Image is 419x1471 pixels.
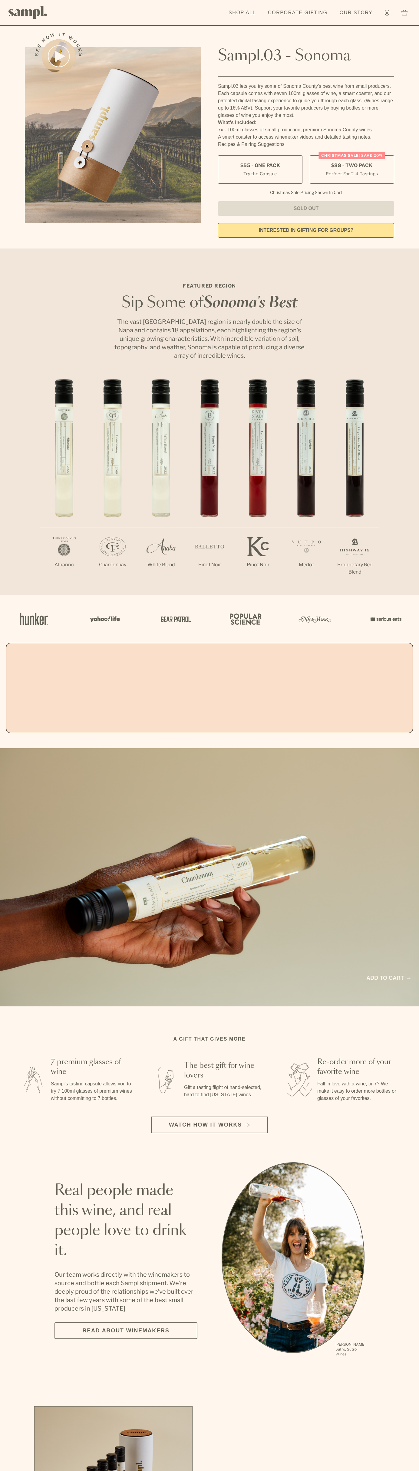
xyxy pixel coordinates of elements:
h1: Sampl.03 - Sonoma [218,47,394,65]
li: 7x - 100ml glasses of small production, premium Sonoma County wines [218,126,394,133]
p: Gift a tasting flight of hand-selected, hard-to-find [US_STATE] wines. [184,1084,266,1098]
p: [PERSON_NAME] Sutro, Sutro Wines [335,1342,365,1357]
small: Try the Capsule [243,170,277,177]
strong: What’s Included: [218,120,256,125]
h2: Real people made this wine, and real people love to drink it. [54,1181,197,1261]
div: slide 1 [222,1162,365,1357]
li: Christmas Sale Pricing Shown In Cart [267,190,345,195]
button: See how it works [42,39,76,73]
small: Perfect For 2-4 Tastings [326,170,378,177]
h2: Sip Some of [113,296,306,310]
span: $55 - One Pack [240,162,280,169]
a: interested in gifting for groups? [218,223,394,238]
button: Watch how it works [151,1117,268,1133]
h3: The best gift for wine lovers [184,1061,266,1080]
p: Chardonnay [88,561,137,568]
ul: carousel [222,1162,365,1357]
p: Fall in love with a wine, or 7? We make it easy to order more bottles or glasses of your favorites. [317,1080,400,1102]
p: White Blend [137,561,185,568]
li: 7 / 7 [331,379,379,595]
a: Corporate Gifting [265,6,331,19]
a: Our Story [337,6,376,19]
li: A smart coaster to access winemaker videos and detailed tasting notes. [218,133,394,141]
img: Artboard_4_28b4d326-c26e-48f9-9c80-911f17d6414e_x450.png [226,606,263,632]
p: Sampl's tasting capsule allows you to try 7 100ml glasses of premium wines without committing to ... [51,1080,133,1102]
a: Add to cart [366,974,411,982]
p: The vast [GEOGRAPHIC_DATA] region is nearly double the size of Napa and contains 18 appellations,... [113,318,306,360]
li: 6 / 7 [282,379,331,588]
img: Artboard_6_04f9a106-072f-468a-bdd7-f11783b05722_x450.png [86,606,122,632]
li: 4 / 7 [185,379,234,588]
li: 1 / 7 [40,379,88,588]
a: Read about Winemakers [54,1322,197,1339]
p: Albarino [40,561,88,568]
li: 5 / 7 [234,379,282,588]
li: Recipes & Pairing Suggestions [218,141,394,148]
h3: Re-order more of your favorite wine [317,1057,400,1077]
button: Sold Out [218,201,394,216]
p: Merlot [282,561,331,568]
img: Artboard_1_c8cd28af-0030-4af1-819c-248e302c7f06_x450.png [16,606,52,632]
em: Sonoma's Best [203,296,298,310]
p: Pinot Noir [234,561,282,568]
h3: 7 premium glasses of wine [51,1057,133,1077]
p: Our team works directly with the winemakers to source and bottle each Sampl shipment. We’re deepl... [54,1270,197,1313]
h2: A gift that gives more [173,1035,246,1043]
img: Artboard_7_5b34974b-f019-449e-91fb-745f8d0877ee_x450.png [367,606,403,632]
p: Pinot Noir [185,561,234,568]
p: Featured Region [113,282,306,290]
a: Shop All [226,6,259,19]
li: 2 / 7 [88,379,137,588]
li: 3 / 7 [137,379,185,588]
div: Christmas SALE! Save 20% [319,152,385,159]
img: Artboard_5_7fdae55a-36fd-43f7-8bfd-f74a06a2878e_x450.png [156,606,193,632]
img: Sampl logo [8,6,47,19]
img: Artboard_3_0b291449-6e8c-4d07-b2c2-3f3601a19cd1_x450.png [297,606,333,632]
img: Sampl.03 - Sonoma [25,47,201,223]
span: $88 - Two Pack [331,162,373,169]
div: Sampl.03 lets you try some of Sonoma County's best wine from small producers. Each capsule comes ... [218,83,394,119]
p: Proprietary Red Blend [331,561,379,576]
